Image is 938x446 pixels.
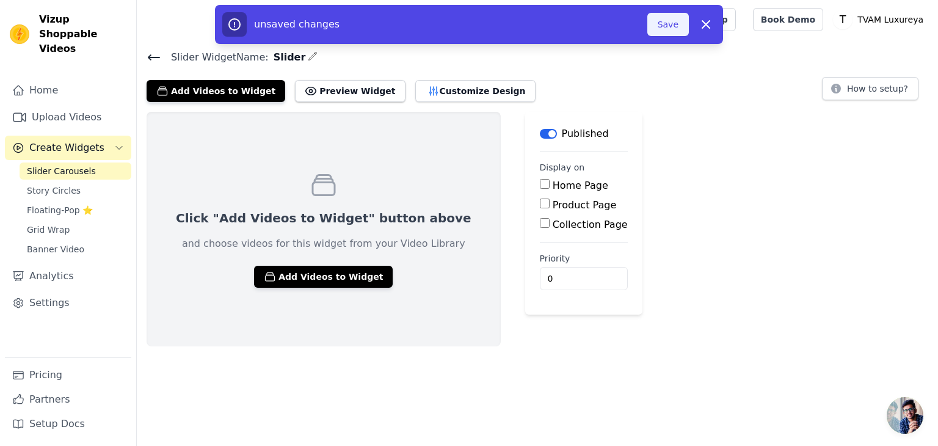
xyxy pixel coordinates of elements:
a: Banner Video [20,241,131,258]
a: Setup Docs [5,412,131,436]
span: unsaved changes [254,18,340,30]
span: Story Circles [27,185,81,197]
a: Partners [5,387,131,412]
p: Published [562,126,609,141]
button: How to setup? [822,77,918,100]
a: Pricing [5,363,131,387]
a: Slider Carousels [20,163,131,180]
span: Grid Wrap [27,224,70,236]
button: Preview Widget [295,80,405,102]
button: Add Videos to Widget [254,266,393,288]
span: Create Widgets [29,141,104,155]
span: Slider Widget Name: [161,50,269,65]
a: Grid Wrap [20,221,131,238]
legend: Display on [540,161,585,174]
span: Slider [269,50,306,65]
div: Edit Name [308,49,318,65]
span: Slider Carousels [27,165,96,177]
button: Customize Design [415,80,536,102]
label: Collection Page [553,219,628,230]
a: Analytics [5,264,131,288]
a: Upload Videos [5,105,131,130]
a: Floating-Pop ⭐ [20,202,131,219]
a: How to setup? [822,86,918,97]
button: Create Widgets [5,136,131,160]
button: Add Videos to Widget [147,80,285,102]
label: Product Page [553,199,617,211]
a: Story Circles [20,182,131,199]
label: Home Page [553,180,608,191]
p: Click "Add Videos to Widget" button above [176,210,471,227]
a: Settings [5,291,131,315]
a: Open chat [887,397,923,434]
span: Banner Video [27,243,84,255]
a: Home [5,78,131,103]
button: Save [647,13,689,36]
label: Priority [540,252,628,265]
p: and choose videos for this widget from your Video Library [182,236,465,251]
span: Floating-Pop ⭐ [27,204,93,216]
